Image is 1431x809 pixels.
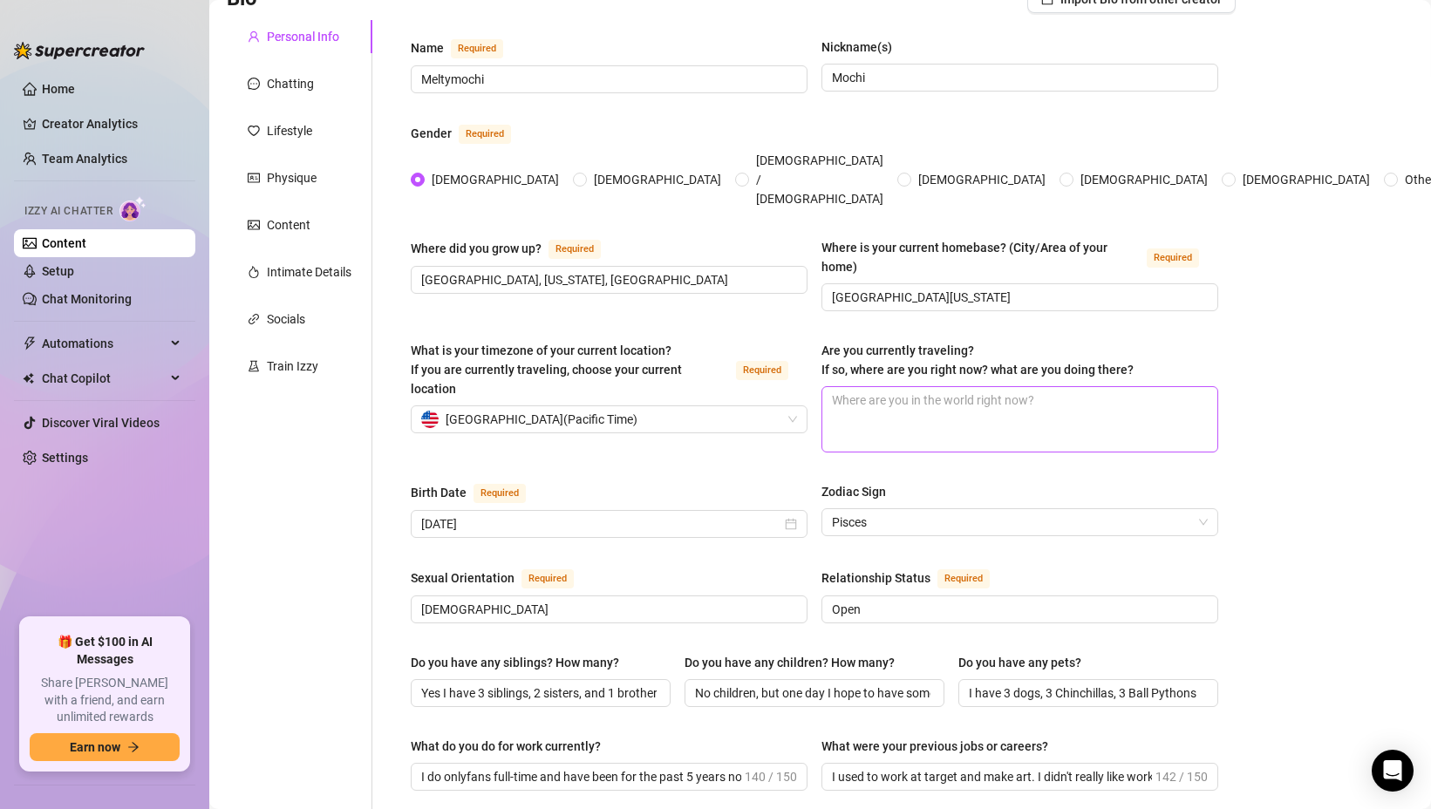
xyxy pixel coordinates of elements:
span: Required [736,361,788,380]
a: Setup [42,264,74,278]
span: Required [459,125,511,144]
label: Where is your current homebase? (City/Area of your home) [821,238,1218,276]
input: Do you have any children? How many? [695,683,930,703]
div: Do you have any children? How many? [685,653,895,672]
a: Discover Viral Videos [42,416,160,430]
span: Required [451,39,503,58]
span: Required [474,484,526,503]
div: Sexual Orientation [411,568,514,588]
span: heart [248,125,260,137]
img: Chat Copilot [23,372,34,384]
span: Are you currently traveling? If so, where are you right now? what are you doing there? [821,343,1134,377]
input: What do you do for work currently? [421,767,741,786]
span: picture [248,219,260,231]
span: [DEMOGRAPHIC_DATA] [911,170,1053,189]
label: Where did you grow up? [411,238,620,259]
span: link [248,313,260,325]
div: Intimate Details [267,262,351,282]
div: Personal Info [267,27,339,46]
label: Do you have any pets? [958,653,1094,672]
span: Izzy AI Chatter [24,203,112,220]
label: Zodiac Sign [821,482,898,501]
a: Home [42,82,75,96]
span: Required [549,240,601,259]
div: Physique [267,168,317,187]
span: [DEMOGRAPHIC_DATA] [1236,170,1377,189]
span: Required [937,569,990,588]
div: Name [411,38,444,58]
div: Train Izzy [267,357,318,376]
a: Chat Monitoring [42,292,132,306]
span: fire [248,266,260,278]
input: Relationship Status [832,600,1204,619]
img: AI Chatter [119,196,147,221]
span: 🎁 Get $100 in AI Messages [30,634,180,668]
label: What were your previous jobs or careers? [821,737,1060,756]
label: Do you have any children? How many? [685,653,907,672]
input: Do you have any siblings? How many? [421,683,657,703]
span: [GEOGRAPHIC_DATA] ( Pacific Time ) [446,406,637,432]
div: Chatting [267,74,314,93]
div: Do you have any pets? [958,653,1081,672]
a: Team Analytics [42,152,127,166]
span: Chat Copilot [42,364,166,392]
input: Birth Date [421,514,781,534]
span: [DEMOGRAPHIC_DATA] [1073,170,1215,189]
div: Where is your current homebase? (City/Area of your home) [821,238,1140,276]
div: Lifestyle [267,121,312,140]
span: user [248,31,260,43]
span: [DEMOGRAPHIC_DATA] [425,170,566,189]
div: Socials [267,309,305,329]
span: thunderbolt [23,337,37,350]
div: Open Intercom Messenger [1372,750,1414,792]
label: Gender [411,123,530,144]
label: Name [411,37,522,58]
span: 140 / 150 [745,767,797,786]
a: Creator Analytics [42,110,181,138]
label: Relationship Status [821,568,1009,588]
span: [DEMOGRAPHIC_DATA] / [DEMOGRAPHIC_DATA] [749,151,890,208]
span: arrow-right [127,741,140,753]
input: Do you have any pets? [969,683,1204,703]
div: Birth Date [411,483,467,502]
div: Gender [411,124,452,143]
label: Sexual Orientation [411,568,593,588]
img: us [421,411,439,428]
span: Share [PERSON_NAME] with a friend, and earn unlimited rewards [30,675,180,726]
input: Name [421,70,794,89]
span: [DEMOGRAPHIC_DATA] [587,170,728,189]
span: Required [521,569,574,588]
span: Pisces [832,509,1208,535]
span: Automations [42,330,166,357]
span: Earn now [70,740,120,754]
input: Where did you grow up? [421,270,794,289]
input: Sexual Orientation [421,600,794,619]
img: logo-BBDzfeDw.svg [14,42,145,59]
div: What were your previous jobs or careers? [821,737,1048,756]
label: Do you have any siblings? How many? [411,653,631,672]
a: Settings [42,451,88,465]
div: What do you do for work currently? [411,737,601,756]
div: Where did you grow up? [411,239,542,258]
div: Content [267,215,310,235]
span: idcard [248,172,260,184]
div: Do you have any siblings? How many? [411,653,619,672]
span: What is your timezone of your current location? If you are currently traveling, choose your curre... [411,343,682,396]
button: Earn nowarrow-right [30,733,180,761]
div: Zodiac Sign [821,482,886,501]
a: Content [42,236,86,250]
span: experiment [248,360,260,372]
input: Where is your current homebase? (City/Area of your home) [832,288,1204,307]
input: What were your previous jobs or careers? [832,767,1152,786]
label: Nickname(s) [821,37,904,57]
div: Nickname(s) [821,37,892,57]
span: message [248,78,260,90]
div: Relationship Status [821,568,930,588]
span: 142 / 150 [1155,767,1208,786]
span: Required [1147,248,1199,268]
label: Birth Date [411,482,545,503]
label: What do you do for work currently? [411,737,613,756]
input: Nickname(s) [832,68,1204,87]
